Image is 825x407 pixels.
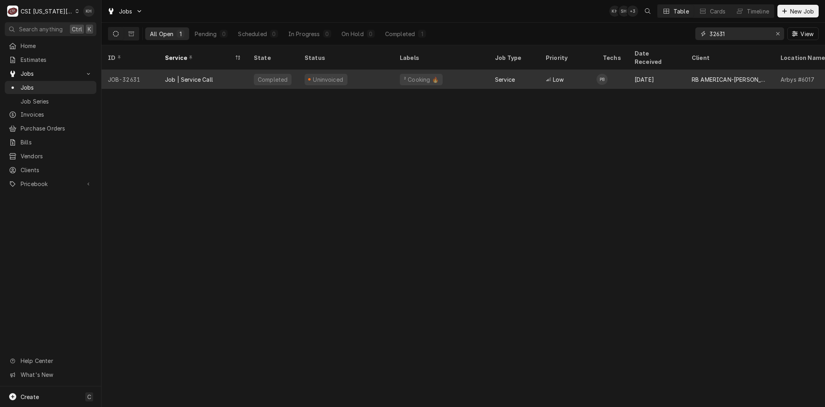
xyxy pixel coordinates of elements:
a: Clients [5,163,96,177]
div: State [254,54,292,62]
div: 0 [325,30,330,38]
div: In Progress [288,30,320,38]
div: Kyley Hunnicutt's Avatar [83,6,94,17]
button: Open search [641,5,654,17]
span: Clients [21,166,92,174]
div: 0 [368,30,373,38]
div: 1 [420,30,424,38]
span: What's New [21,371,92,379]
div: Cards [710,7,726,15]
div: JOB-32631 [102,70,159,89]
span: Purchase Orders [21,124,92,132]
div: Scheduled [238,30,267,38]
span: C [87,393,91,401]
a: Estimates [5,53,96,66]
div: Uninvoiced [312,75,344,84]
a: Go to Jobs [104,5,146,18]
span: New Job [789,7,815,15]
a: Go to What's New [5,368,96,381]
div: On Hold [342,30,364,38]
span: Pricebook [21,180,81,188]
div: Completed [385,30,415,38]
div: Pending [195,30,217,38]
span: K [88,25,91,33]
span: View [799,30,815,38]
a: Vendors [5,150,96,163]
div: Priority [546,54,589,62]
div: ² Cooking 🔥 [403,75,439,84]
button: New Job [777,5,819,17]
div: Job | Service Call [165,75,213,84]
a: Go to Pricebook [5,177,96,190]
div: Client [692,54,766,62]
span: Invoices [21,110,92,119]
span: Low [553,75,564,84]
span: Jobs [21,69,81,78]
div: Service [495,75,515,84]
div: Status [305,54,386,62]
div: + 3 [627,6,638,17]
div: CSI [US_STATE][GEOGRAPHIC_DATA]. [21,7,73,15]
div: [DATE] [628,70,685,89]
span: Jobs [21,83,92,92]
a: Jobs [5,81,96,94]
span: Home [21,42,92,50]
a: Home [5,39,96,52]
div: KH [83,6,94,17]
button: Search anythingCtrlK [5,22,96,36]
span: Vendors [21,152,92,160]
div: All Open [150,30,173,38]
div: Techs [603,54,622,62]
div: PB [597,74,608,85]
div: Arbys #6017 [781,75,814,84]
div: Kyley Hunnicutt's Avatar [609,6,620,17]
div: Job Type [495,54,533,62]
div: 1 [178,30,183,38]
a: Invoices [5,108,96,121]
div: Completed [257,75,288,84]
div: Date Received [635,49,677,66]
div: KH [609,6,620,17]
a: Go to Help Center [5,354,96,367]
div: RB AMERICAN-[PERSON_NAME] GROUP [692,75,768,84]
span: Bills [21,138,92,146]
span: Jobs [119,7,132,15]
div: ID [108,54,151,62]
span: Ctrl [72,25,82,33]
span: Estimates [21,56,92,64]
button: View [787,27,819,40]
div: 0 [272,30,276,38]
div: C [7,6,18,17]
div: Timeline [747,7,769,15]
a: Purchase Orders [5,122,96,135]
div: Table [673,7,689,15]
span: Help Center [21,357,92,365]
a: Bills [5,136,96,149]
span: Job Series [21,97,92,106]
span: Search anything [19,25,63,33]
div: SH [618,6,629,17]
div: Phil Bustamante's Avatar [597,74,608,85]
a: Go to Jobs [5,67,96,80]
button: Erase input [771,27,784,40]
a: Job Series [5,95,96,108]
div: CSI Kansas City.'s Avatar [7,6,18,17]
div: 0 [221,30,226,38]
div: Service [165,54,233,62]
span: Create [21,394,39,400]
div: Sydney Hankins's Avatar [618,6,629,17]
div: Labels [400,54,482,62]
input: Keyword search [710,27,769,40]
